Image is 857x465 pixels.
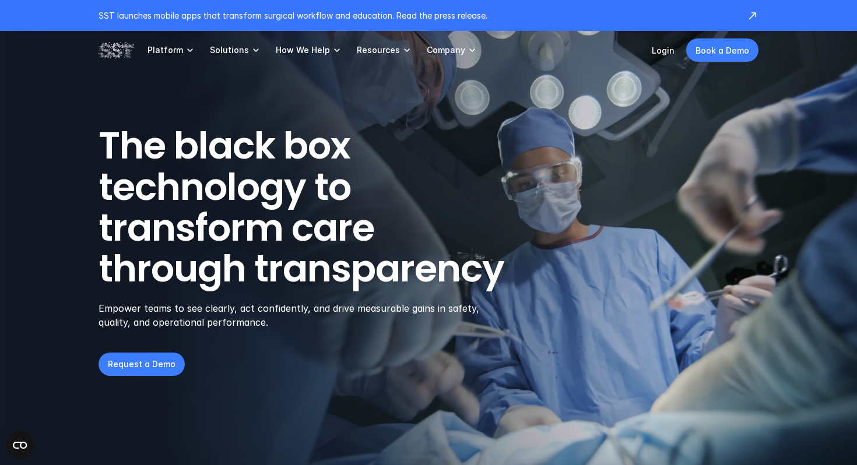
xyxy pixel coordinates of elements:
button: Open CMP widget [6,431,34,459]
p: Resources [357,45,400,55]
a: Login [652,45,675,55]
a: Platform [147,31,196,69]
img: SST logo [99,40,134,60]
p: SST launches mobile apps that transform surgical workflow and education. Read the press release. [99,9,735,22]
p: Empower teams to see clearly, act confidently, and drive measurable gains in safety, quality, and... [99,301,494,329]
p: Company [427,45,465,55]
h1: The black box technology to transform care through transparency [99,125,560,290]
a: Request a Demo [99,353,185,376]
p: Request a Demo [108,358,175,370]
p: Platform [147,45,183,55]
p: Book a Demo [696,44,749,57]
a: Book a Demo [686,38,758,62]
p: How We Help [276,45,330,55]
p: Solutions [210,45,249,55]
